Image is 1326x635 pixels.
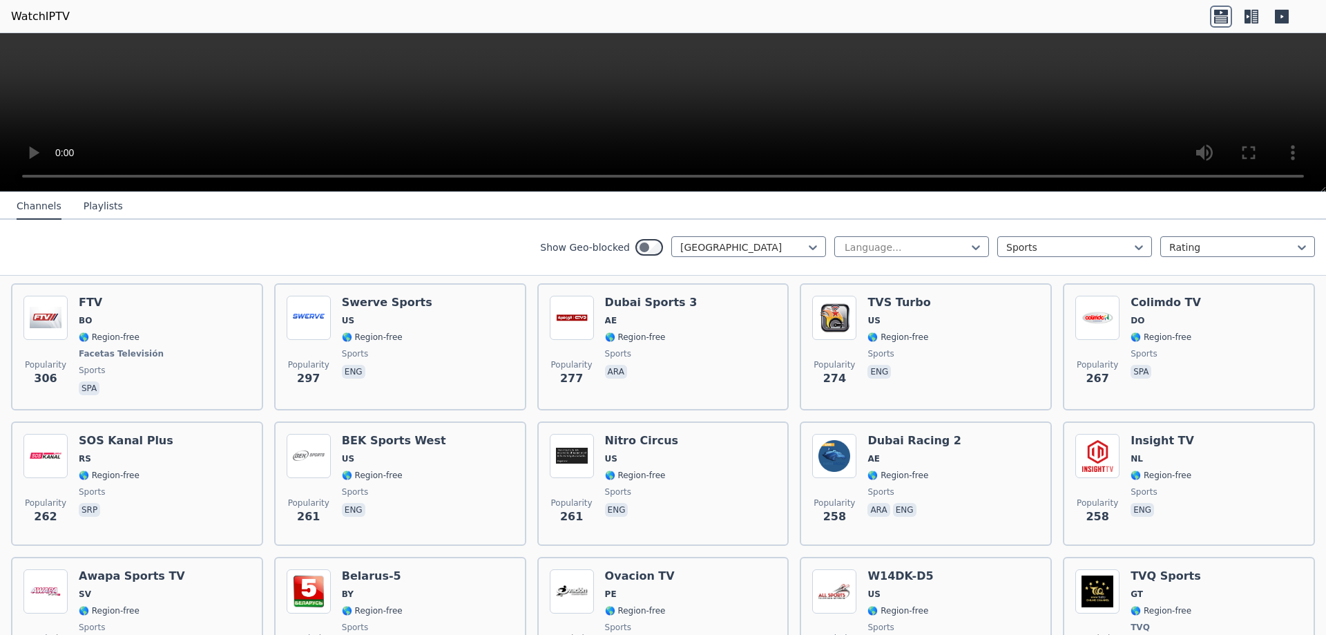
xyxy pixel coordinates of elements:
span: SV [79,589,91,600]
img: BEK Sports West [287,434,331,478]
span: AE [605,315,617,326]
p: eng [1131,503,1154,517]
span: 🌎 Region-free [342,332,403,343]
h6: TVS Turbo [867,296,930,310]
button: Channels [17,193,61,220]
p: eng [893,503,916,517]
p: spa [79,381,99,395]
span: 🌎 Region-free [605,605,666,616]
span: Popularity [25,497,66,509]
span: sports [79,365,105,376]
h6: Dubai Racing 2 [867,434,961,448]
h6: BEK Sports West [342,434,446,448]
span: sports [1131,486,1157,497]
span: Popularity [814,497,855,509]
p: ara [605,365,627,379]
span: sports [867,622,894,633]
h6: Insight TV [1131,434,1194,448]
h6: TVQ Sports [1131,569,1201,583]
img: Swerve Sports [287,296,331,340]
h6: Swerve Sports [342,296,432,310]
span: Popularity [1077,497,1118,509]
h6: W14DK-D5 [867,569,933,583]
span: sports [342,348,368,359]
span: 258 [823,509,846,525]
span: 🌎 Region-free [1131,605,1191,616]
span: 297 [297,370,320,387]
img: W14DK-D5 [812,569,856,614]
span: PE [605,589,617,600]
span: 🌎 Region-free [79,332,140,343]
img: TVQ Sports [1075,569,1120,614]
span: sports [867,348,894,359]
span: US [605,453,617,464]
span: 🌎 Region-free [342,470,403,481]
img: Awapa Sports TV [23,569,68,614]
span: 262 [34,509,57,525]
p: eng [342,365,365,379]
h6: Colimdo TV [1131,296,1201,310]
img: SOS Kanal Plus [23,434,68,478]
span: Facetas Televisión [79,348,164,359]
img: FTV [23,296,68,340]
span: sports [342,622,368,633]
span: sports [79,622,105,633]
span: 🌎 Region-free [867,605,928,616]
span: 🌎 Region-free [342,605,403,616]
span: 🌎 Region-free [605,332,666,343]
span: sports [867,486,894,497]
span: Popularity [288,497,329,509]
span: 274 [823,370,846,387]
button: Playlists [84,193,123,220]
span: 🌎 Region-free [867,332,928,343]
p: eng [867,365,891,379]
span: 261 [560,509,583,525]
span: GT [1131,589,1143,600]
span: TVQ [1131,622,1150,633]
span: RS [79,453,91,464]
span: sports [605,486,631,497]
p: spa [1131,365,1151,379]
img: Dubai Sports 3 [550,296,594,340]
span: US [867,589,880,600]
span: sports [79,486,105,497]
h6: Awapa Sports TV [79,569,185,583]
h6: Belarus-5 [342,569,403,583]
span: 🌎 Region-free [79,470,140,481]
span: US [342,453,354,464]
h6: Nitro Circus [605,434,679,448]
span: AE [867,453,879,464]
span: 277 [560,370,583,387]
span: Popularity [25,359,66,370]
span: US [867,315,880,326]
span: 🌎 Region-free [605,470,666,481]
span: sports [605,348,631,359]
a: WatchIPTV [11,8,70,25]
img: Insight TV [1075,434,1120,478]
span: sports [1131,348,1157,359]
label: Show Geo-blocked [540,240,630,254]
span: sports [605,622,631,633]
span: US [342,315,354,326]
span: 306 [34,370,57,387]
span: Popularity [551,359,593,370]
p: eng [342,503,365,517]
h6: Ovacion TV [605,569,675,583]
span: 🌎 Region-free [1131,470,1191,481]
span: 🌎 Region-free [867,470,928,481]
span: 267 [1086,370,1108,387]
h6: Dubai Sports 3 [605,296,698,310]
img: Dubai Racing 2 [812,434,856,478]
img: TVS Turbo [812,296,856,340]
img: Nitro Circus [550,434,594,478]
h6: FTV [79,296,166,310]
span: 261 [297,509,320,525]
span: Popularity [551,497,593,509]
p: eng [605,503,628,517]
span: Popularity [814,359,855,370]
img: Belarus-5 [287,569,331,614]
span: DO [1131,315,1144,326]
p: srp [79,503,100,517]
span: 🌎 Region-free [79,605,140,616]
span: sports [342,486,368,497]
